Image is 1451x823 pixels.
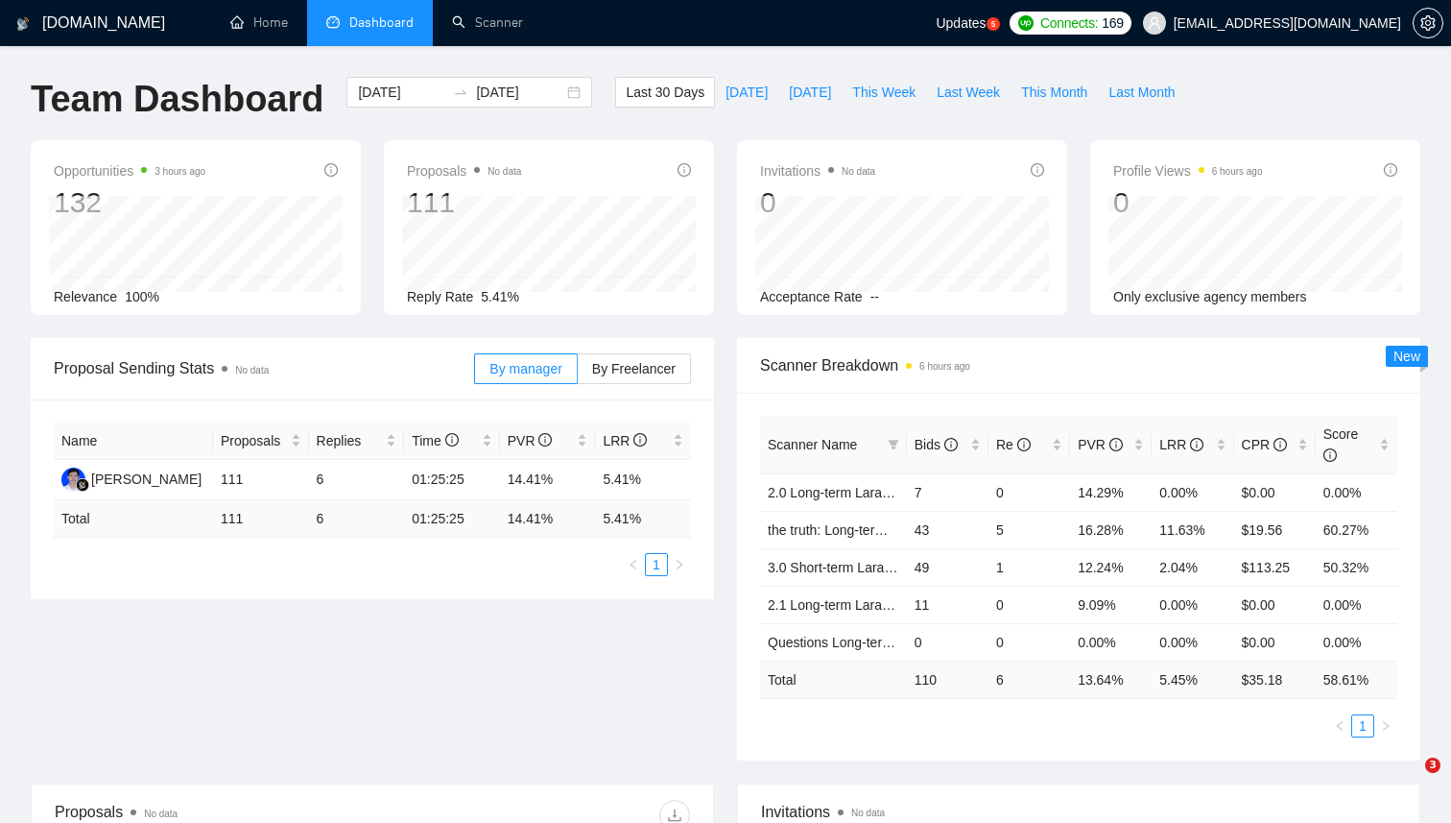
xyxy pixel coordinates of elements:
td: 16.28% [1070,511,1152,548]
span: filter [884,430,903,459]
div: 111 [407,184,521,221]
time: 3 hours ago [155,166,205,177]
a: 3.0 Short-term Laravel [768,560,901,575]
span: info-circle [1109,438,1123,451]
td: 5 [988,511,1070,548]
img: logo [16,9,30,39]
span: Invitations [760,159,875,182]
td: 0.00% [1152,623,1233,661]
span: download [660,808,689,823]
li: 1 [1351,714,1374,738]
a: 1 [646,554,667,575]
span: No data [488,166,521,177]
span: PVR [1078,437,1123,452]
span: [DATE] [725,82,768,103]
td: 7 [907,473,988,511]
td: Total [54,500,213,538]
span: info-circle [633,433,647,447]
img: gigradar-bm.png [76,478,89,492]
td: 0.00% [1152,473,1233,511]
li: Previous Page [1328,714,1351,738]
td: $0.00 [1234,586,1316,623]
td: 0.00% [1316,623,1397,661]
a: Questions Long-term vue gigradar [768,635,971,650]
button: Last Week [926,77,1011,108]
li: 1 [645,553,668,576]
button: [DATE] [778,77,842,108]
a: homeHome [230,14,288,31]
span: 3 [1425,758,1440,773]
span: No data [842,166,875,177]
td: $19.56 [1234,511,1316,548]
span: New [1393,349,1420,364]
td: Total [760,661,907,698]
span: setting [1414,15,1442,31]
span: info-circle [678,163,691,177]
button: [DATE] [715,77,778,108]
span: No data [851,808,885,818]
span: swap-right [453,85,468,100]
button: left [1328,714,1351,738]
th: Proposals [213,423,309,460]
th: Name [54,423,213,460]
span: Last 30 Days [626,82,704,103]
span: info-circle [1273,438,1287,451]
span: Acceptance Rate [760,289,863,304]
span: No data [144,809,178,819]
td: 43 [907,511,988,548]
span: info-circle [538,433,552,447]
span: to [453,85,468,100]
span: info-circle [1323,448,1337,462]
span: This Week [852,82,916,103]
h1: Team Dashboard [31,77,323,122]
div: [PERSON_NAME] [91,469,202,490]
td: 50.32% [1316,548,1397,586]
td: 0 [988,473,1070,511]
td: 5.41% [595,460,691,500]
td: 111 [213,460,309,500]
td: 60.27% [1316,511,1397,548]
td: 0.00% [1316,473,1397,511]
span: info-circle [1384,163,1397,177]
td: 5.45 % [1152,661,1233,698]
img: upwork-logo.png [1018,15,1034,31]
span: Proposals [407,159,521,182]
span: Opportunities [54,159,205,182]
span: Reply Rate [407,289,473,304]
button: This Month [1011,77,1098,108]
td: 12.24% [1070,548,1152,586]
span: No data [235,365,269,375]
td: 111 [213,500,309,538]
td: 01:25:25 [404,500,500,538]
span: Relevance [54,289,117,304]
span: left [628,559,639,570]
td: 11 [907,586,988,623]
span: -- [870,289,879,304]
td: $ 35.18 [1234,661,1316,698]
li: Previous Page [622,553,645,576]
button: right [1374,714,1397,738]
span: 100% [125,289,159,304]
span: Profile Views [1113,159,1263,182]
span: By Freelancer [592,361,676,376]
span: CPR [1242,437,1287,452]
input: End date [476,82,563,103]
span: Bids [915,437,958,452]
td: 110 [907,661,988,698]
span: By manager [489,361,561,376]
span: filter [888,439,899,450]
button: Last 30 Days [615,77,715,108]
time: 6 hours ago [919,361,970,372]
span: Connects: [1040,12,1098,34]
td: $113.25 [1234,548,1316,586]
span: right [674,559,685,570]
span: LRR [603,433,647,448]
span: info-circle [1017,438,1031,451]
span: Last Month [1108,82,1175,103]
td: 0 [907,623,988,661]
a: 5 [987,17,1000,31]
span: Only exclusive agency members [1113,289,1307,304]
div: 0 [1113,184,1263,221]
a: 1 [1352,715,1373,737]
td: 2.04% [1152,548,1233,586]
